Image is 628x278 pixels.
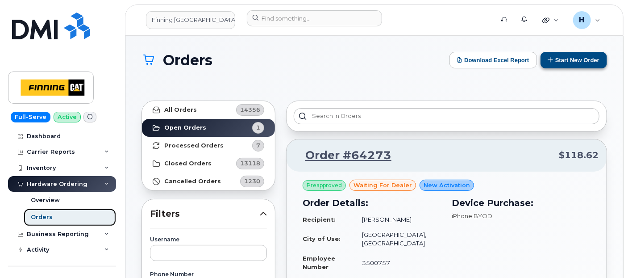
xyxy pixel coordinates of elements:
[559,149,599,162] span: $118.62
[424,181,470,190] span: New Activation
[303,196,441,210] h3: Order Details:
[142,101,275,119] a: All Orders14356
[150,207,260,220] span: Filters
[354,212,441,227] td: [PERSON_NAME]
[240,105,260,114] span: 14356
[142,173,275,190] a: Cancelled Orders1230
[295,147,391,164] a: Order #64273
[303,235,341,242] strong: City of Use:
[452,196,591,210] h3: Device Purchase:
[307,181,342,190] span: Preapproved
[164,160,212,167] strong: Closed Orders
[541,52,607,68] button: Start New Order
[452,212,493,219] span: iPhone BYOD
[163,52,212,68] span: Orders
[449,52,537,68] button: Download Excel Report
[142,119,275,137] a: Open Orders1
[240,159,260,168] span: 13118
[303,216,336,223] strong: Recipient:
[164,178,221,185] strong: Cancelled Orders
[256,123,260,132] span: 1
[256,141,260,150] span: 7
[164,106,197,114] strong: All Orders
[142,137,275,155] a: Processed Orders7
[142,155,275,173] a: Closed Orders13118
[150,237,267,242] label: Username
[354,227,441,251] td: [GEOGRAPHIC_DATA], [GEOGRAPHIC_DATA]
[164,124,206,131] strong: Open Orders
[354,251,441,274] td: 3500757
[244,177,260,185] span: 1230
[150,272,267,277] label: Phone Number
[303,255,335,270] strong: Employee Number
[164,142,224,149] strong: Processed Orders
[354,181,412,190] span: waiting for dealer
[294,108,599,124] input: Search in orders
